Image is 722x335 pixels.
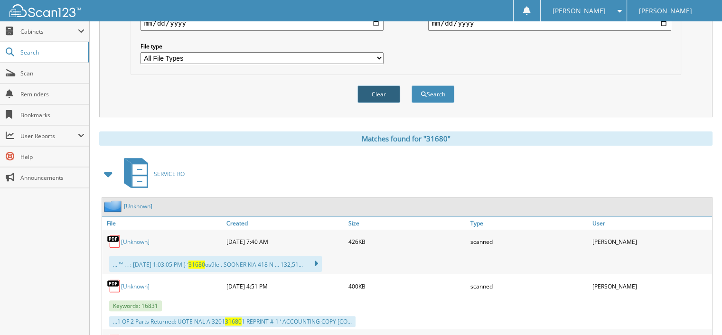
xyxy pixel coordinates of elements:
[468,232,590,251] div: scanned
[141,42,384,50] label: File type
[154,170,185,178] span: SERVICE RO
[346,217,468,230] a: Size
[224,232,346,251] div: [DATE] 7:40 AM
[104,200,124,212] img: folder2.png
[20,153,84,161] span: Help
[109,256,322,272] div: ... ™ . . : [DATE] 1:03:05 PM } ‘ os9le . SOONER KIA 418 N ... 132,51...
[124,202,152,210] a: [Unknown]
[590,232,712,251] div: [PERSON_NAME]
[20,28,78,36] span: Cabinets
[188,261,205,269] span: 31680
[102,217,224,230] a: File
[99,131,713,146] div: Matches found for "31680"
[225,317,242,326] span: 31680
[118,155,185,193] a: SERVICE RO
[428,16,671,31] input: end
[20,90,84,98] span: Reminders
[468,217,590,230] a: Type
[121,238,150,246] a: [Unknown]
[9,4,81,17] img: scan123-logo-white.svg
[675,289,722,335] iframe: Chat Widget
[107,234,121,249] img: PDF.png
[109,300,162,311] span: Keywords: 16831
[107,279,121,293] img: PDF.png
[20,48,83,56] span: Search
[20,111,84,119] span: Bookmarks
[590,217,712,230] a: User
[20,174,84,182] span: Announcements
[590,277,712,296] div: [PERSON_NAME]
[109,316,356,327] div: ...1 OF 2 Parts Returned: UOTE NAL A 3201 1 REPRINT # 1 ‘ ACCOUNTING COPY [CO...
[224,277,346,296] div: [DATE] 4:51 PM
[141,16,384,31] input: start
[357,85,400,103] button: Clear
[639,8,692,14] span: [PERSON_NAME]
[224,217,346,230] a: Created
[412,85,454,103] button: Search
[346,277,468,296] div: 400KB
[20,69,84,77] span: Scan
[121,282,150,290] a: [Unknown]
[346,232,468,251] div: 426KB
[20,132,78,140] span: User Reports
[553,8,606,14] span: [PERSON_NAME]
[468,277,590,296] div: scanned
